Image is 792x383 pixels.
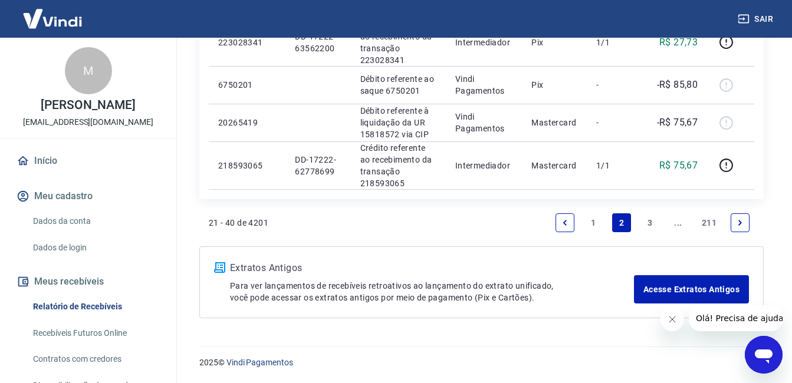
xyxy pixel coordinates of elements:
a: Jump forward [669,213,688,232]
p: Extratos Antigos [230,261,634,275]
a: Page 1 [584,213,603,232]
a: Page 2 is your current page [612,213,631,232]
p: R$ 27,73 [659,35,698,49]
p: Vindi Pagamentos [455,73,512,97]
a: Contratos com credores [28,347,162,371]
p: DD-17222-63562200 [295,31,341,54]
a: Page 211 [697,213,721,232]
iframe: Botão para abrir a janela de mensagens [745,336,783,374]
p: -R$ 85,80 [657,78,698,92]
p: 1/1 [596,37,631,48]
button: Meu cadastro [14,183,162,209]
p: DD-17222-62778699 [295,154,341,177]
img: ícone [214,262,225,273]
p: 218593065 [218,160,276,171]
iframe: Fechar mensagem [660,308,684,331]
p: Intermediador [455,37,512,48]
p: Crédito referente ao recebimento da transação 223028341 [360,19,436,66]
a: Vindi Pagamentos [226,358,293,367]
img: Vindi [14,1,91,37]
a: Previous page [556,213,574,232]
div: M [65,47,112,94]
p: Para ver lançamentos de recebíveis retroativos ao lançamento do extrato unificado, você pode aces... [230,280,634,303]
p: - [596,79,631,91]
p: - [596,117,631,128]
p: [PERSON_NAME] [41,99,135,111]
p: -R$ 75,67 [657,115,698,130]
p: Vindi Pagamentos [455,111,512,134]
p: Intermediador [455,160,512,171]
p: 2025 © [199,356,764,369]
button: Sair [735,8,778,30]
p: Mastercard [531,160,577,171]
a: Dados da conta [28,209,162,233]
p: 1/1 [596,160,631,171]
button: Meus recebíveis [14,269,162,295]
p: 223028341 [218,37,276,48]
a: Relatório de Recebíveis [28,295,162,319]
a: Recebíveis Futuros Online [28,321,162,345]
p: [EMAIL_ADDRESS][DOMAIN_NAME] [23,116,153,128]
a: Page 3 [640,213,659,232]
span: Olá! Precisa de ajuda? [7,8,99,18]
p: R$ 75,67 [659,159,698,173]
a: Dados de login [28,236,162,260]
p: Pix [531,79,577,91]
p: Pix [531,37,577,48]
p: Débito referente à liquidação da UR 15818572 via CIP [360,105,436,140]
p: 21 - 40 de 4201 [209,217,268,229]
iframe: Mensagem da empresa [689,305,783,331]
p: Débito referente ao saque 6750201 [360,73,436,97]
a: Acesse Extratos Antigos [634,275,749,303]
p: Mastercard [531,117,577,128]
a: Next page [731,213,750,232]
p: Crédito referente ao recebimento da transação 218593065 [360,142,436,189]
ul: Pagination [551,209,754,237]
p: 20265419 [218,117,276,128]
p: 6750201 [218,79,276,91]
a: Início [14,148,162,174]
